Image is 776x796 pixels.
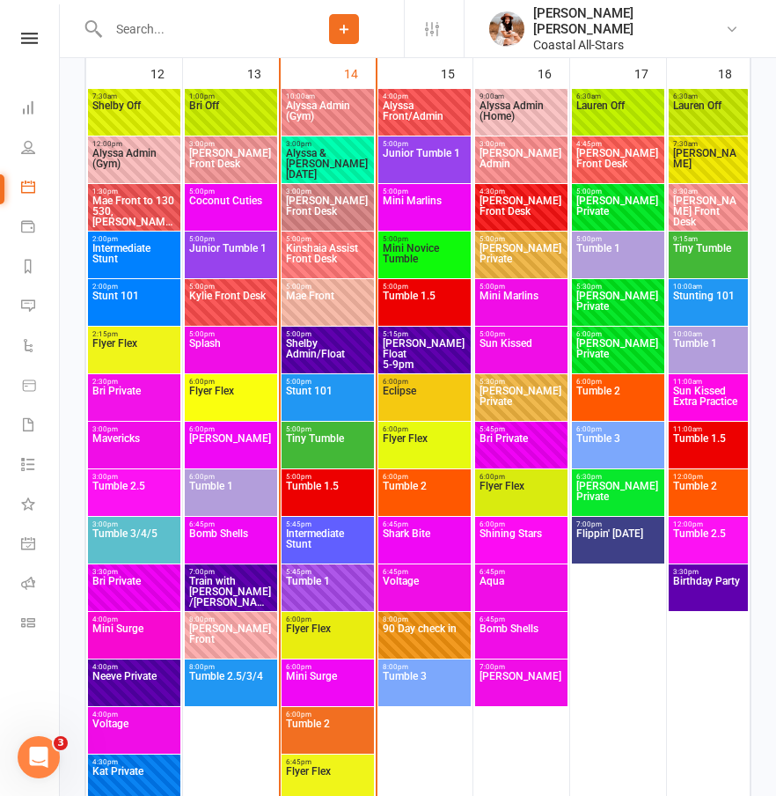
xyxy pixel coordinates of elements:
[479,92,564,100] span: 9:00am
[92,283,177,291] span: 2:00pm
[188,425,274,433] span: 6:00pm
[382,243,467,275] span: Mini Novice Tumble
[672,433,744,465] span: Tumble 1.5
[479,520,564,528] span: 6:00pm
[188,243,274,275] span: Junior Tumble 1
[54,736,68,750] span: 3
[188,615,274,623] span: 8:00pm
[718,58,750,87] div: 18
[92,481,177,512] span: Tumble 2.5
[382,663,467,671] span: 8:00pm
[188,433,274,465] span: [PERSON_NAME]
[576,147,658,170] span: [PERSON_NAME] Front Desk
[672,92,744,100] span: 6:30am
[188,188,274,195] span: 5:00pm
[92,378,177,386] span: 2:30pm
[672,338,744,370] span: Tumble 1
[382,330,467,338] span: 5:15pm
[92,147,157,170] span: Alyssa Admin (Gym)
[575,283,661,291] span: 5:30pm
[21,90,61,129] a: Dashboard
[672,188,744,195] span: 8:30am
[441,58,472,87] div: 15
[21,209,61,248] a: Payments
[575,378,661,386] span: 6:00pm
[575,243,661,275] span: Tumble 1
[285,433,370,465] span: Tiny Tumble
[479,568,564,576] span: 6:45pm
[480,195,561,217] span: [PERSON_NAME] Front Desk
[188,235,274,243] span: 5:00pm
[92,623,177,655] span: Mini Surge
[92,758,177,766] span: 4:30pm
[92,663,177,671] span: 4:00pm
[672,140,744,148] span: 7:30am
[382,140,467,148] span: 5:00pm
[382,568,467,576] span: 6:45pm
[575,330,661,338] span: 6:00pm
[188,671,274,703] span: Tumble 2.5/3/4
[285,148,370,180] span: [DATE]
[92,243,177,275] span: Intermediate Stunt
[92,719,177,750] span: Voltage
[189,99,219,112] span: Bri Off
[92,140,177,148] span: 12:00pm
[673,147,736,170] span: [PERSON_NAME]
[21,248,61,288] a: Reports
[188,520,274,528] span: 6:45pm
[575,425,661,433] span: 6:00pm
[92,576,177,608] span: Bri Private
[382,386,467,417] span: Eclipse
[188,330,274,338] span: 5:00pm
[575,473,661,481] span: 6:30pm
[479,615,564,623] span: 6:45pm
[479,283,564,291] span: 5:00pm
[247,58,279,87] div: 13
[480,99,544,112] span: Alyssa Admin
[538,58,569,87] div: 16
[479,433,564,465] span: Bri Private
[479,528,564,560] span: Shining Stars
[285,623,370,655] span: Flyer Flex
[479,425,564,433] span: 5:45pm
[92,528,177,560] span: Tumble 3/4/5
[673,99,721,112] span: Lauren Off
[285,568,370,576] span: 5:45pm
[672,243,744,275] span: Tiny Tumble
[285,481,370,512] span: Tumble 1.5
[188,283,274,291] span: 5:00pm
[188,195,274,227] span: Coconut Cuties
[92,291,177,322] span: Stunt 101
[21,565,61,605] a: Roll call kiosk mode
[479,243,564,275] span: [PERSON_NAME] Private
[286,290,334,302] span: Mae Front
[382,92,467,100] span: 4:00pm
[285,235,370,243] span: 5:00pm
[92,338,177,370] span: Flyer Flex
[21,129,61,169] a: People
[285,615,370,623] span: 6:00pm
[286,195,368,217] span: [PERSON_NAME] Front Desk
[188,378,274,386] span: 6:00pm
[189,290,266,302] span: Kylie Front Desk
[21,486,61,526] a: What's New
[382,433,467,465] span: Flyer Flex
[188,568,274,576] span: 7:00pm
[344,58,376,87] div: 14
[285,719,370,750] span: Tumble 2
[479,386,564,417] span: [PERSON_NAME] Private
[286,337,345,360] span: Shelby Admin/Float
[285,576,370,608] span: Tumble 1
[382,235,467,243] span: 5:00pm
[92,711,177,719] span: 4:00pm
[382,528,467,560] span: Shark Bite
[92,568,177,576] span: 3:30pm
[286,242,358,254] span: Kinshaia Assist
[634,58,666,87] div: 17
[479,378,564,386] span: 5:30pm
[479,188,564,195] span: 4:30pm
[575,140,661,148] span: 4:45pm
[383,99,443,122] span: Alyssa Front/Admin
[18,736,60,778] iframe: Intercom live chat
[92,473,177,481] span: 3:00pm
